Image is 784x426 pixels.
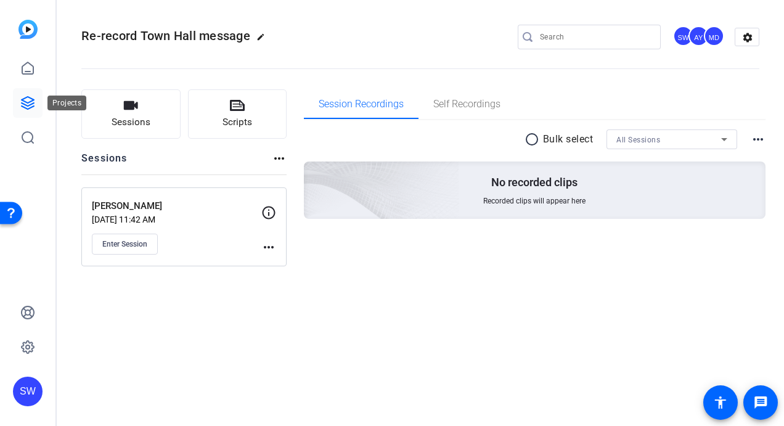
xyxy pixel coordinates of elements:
[92,199,261,213] p: [PERSON_NAME]
[483,196,586,206] span: Recorded clips will appear here
[753,395,768,410] mat-icon: message
[543,132,594,147] p: Bulk select
[18,20,38,39] img: blue-gradient.svg
[81,151,128,174] h2: Sessions
[261,240,276,255] mat-icon: more_horiz
[256,33,271,47] mat-icon: edit
[491,175,578,190] p: No recorded clips
[525,132,543,147] mat-icon: radio_button_unchecked
[92,215,261,224] p: [DATE] 11:42 AM
[688,26,709,46] div: AY
[713,395,728,410] mat-icon: accessibility
[102,239,147,249] span: Enter Session
[166,39,460,307] img: embarkstudio-empty-session.png
[13,377,43,406] div: SW
[616,136,660,144] span: All Sessions
[112,115,150,129] span: Sessions
[704,26,725,47] ngx-avatar: Mark Dolnick
[673,26,695,47] ngx-avatar: Steve Winiecki
[92,234,158,255] button: Enter Session
[704,26,724,46] div: MD
[272,151,287,166] mat-icon: more_horiz
[81,89,181,139] button: Sessions
[223,115,252,129] span: Scripts
[319,99,404,109] span: Session Recordings
[735,28,760,47] mat-icon: settings
[688,26,710,47] ngx-avatar: Andrew Yelenosky
[47,96,86,110] div: Projects
[540,30,651,44] input: Search
[433,99,500,109] span: Self Recordings
[673,26,693,46] div: SW
[188,89,287,139] button: Scripts
[751,132,766,147] mat-icon: more_horiz
[81,28,250,43] span: Re-record Town Hall message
